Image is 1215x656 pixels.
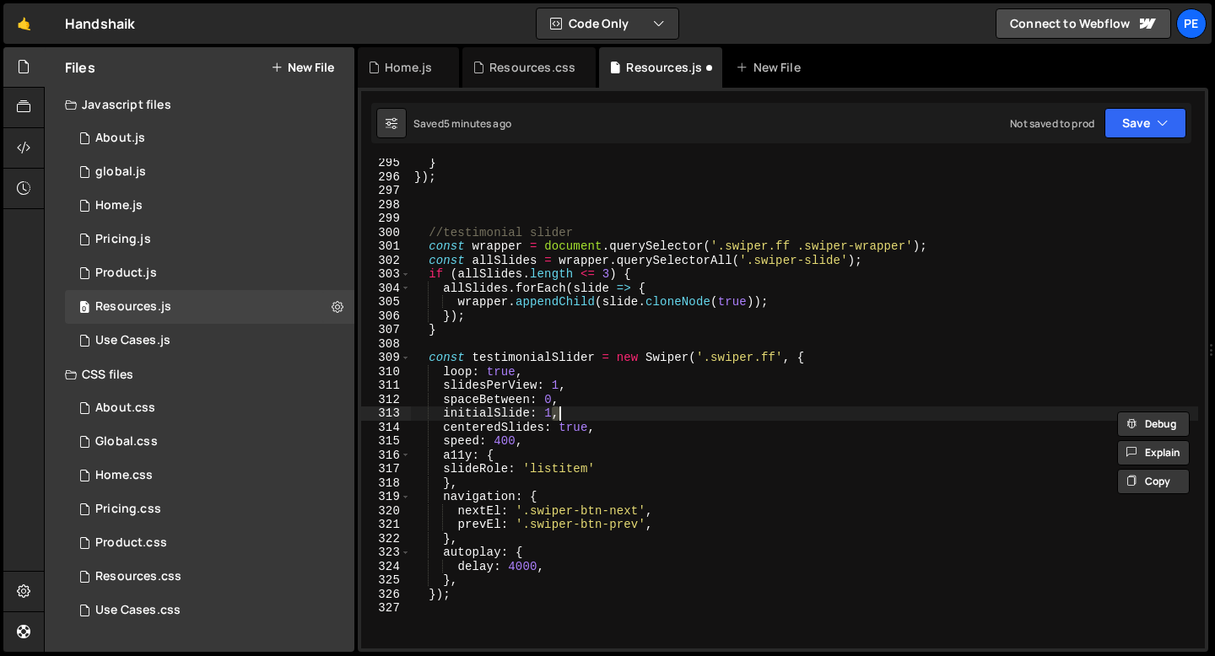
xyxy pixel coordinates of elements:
[65,290,354,324] div: 16572/46394.js
[361,323,411,337] div: 307
[361,504,411,519] div: 320
[361,588,411,602] div: 326
[65,560,354,594] div: 16572/46395.css
[1176,8,1207,39] a: Pe
[361,365,411,379] div: 310
[361,351,411,365] div: 309
[736,59,807,76] div: New File
[95,535,167,551] div: Product.css
[95,198,143,213] div: Home.js
[1010,116,1094,131] div: Not saved to prod
[95,502,161,517] div: Pricing.css
[361,462,411,476] div: 317
[361,295,411,309] div: 305
[361,212,411,226] div: 299
[385,59,432,76] div: Home.js
[1117,469,1190,494] button: Copy
[65,223,354,256] div: 16572/45430.js
[65,324,354,358] div: 16572/45332.js
[65,58,95,77] h2: Files
[65,425,354,459] div: 16572/45138.css
[996,8,1171,39] a: Connect to Webflow
[65,459,354,492] div: 16572/45056.css
[79,302,89,315] span: 0
[3,3,45,44] a: 🤙
[361,379,411,393] div: 311
[95,603,181,618] div: Use Cases.css
[361,434,411,449] div: 315
[95,266,157,281] div: Product.js
[65,13,135,34] div: Handshaik
[271,61,334,74] button: New File
[489,59,575,76] div: Resources.css
[361,601,411,616] div: 327
[1117,411,1190,437] button: Debug
[95,401,155,416] div: About.css
[361,518,411,532] div: 321
[361,267,411,282] div: 303
[361,546,411,560] div: 323
[95,569,181,584] div: Resources.css
[95,333,170,348] div: Use Cases.js
[361,490,411,504] div: 319
[361,421,411,435] div: 314
[361,476,411,491] div: 318
[95,434,158,449] div: Global.css
[361,573,411,588] div: 325
[95,131,145,146] div: About.js
[361,449,411,463] div: 316
[361,532,411,546] div: 322
[361,184,411,198] div: 297
[626,59,702,76] div: Resources.js
[361,337,411,352] div: 308
[413,116,511,131] div: Saved
[65,526,354,560] div: 16572/45330.css
[361,560,411,574] div: 324
[65,594,354,627] div: 16572/45333.css
[361,198,411,212] div: 298
[45,88,354,121] div: Javascript files
[444,116,511,131] div: 5 minutes ago
[1117,440,1190,465] button: Explain
[537,8,678,39] button: Code Only
[361,254,411,268] div: 302
[361,309,411,324] div: 306
[95,164,146,180] div: global.js
[95,468,153,483] div: Home.css
[65,256,354,290] div: 16572/45211.js
[65,155,354,189] div: 16572/45061.js
[361,170,411,185] div: 296
[361,282,411,296] div: 304
[95,299,171,315] div: Resources.js
[65,121,354,155] div: 16572/45486.js
[361,226,411,240] div: 300
[65,391,354,425] div: 16572/45487.css
[361,156,411,170] div: 295
[361,239,411,254] div: 301
[65,492,354,526] div: 16572/45431.css
[1104,108,1186,138] button: Save
[65,189,354,223] div: 16572/45051.js
[95,232,151,247] div: Pricing.js
[45,358,354,391] div: CSS files
[361,393,411,407] div: 312
[361,406,411,421] div: 313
